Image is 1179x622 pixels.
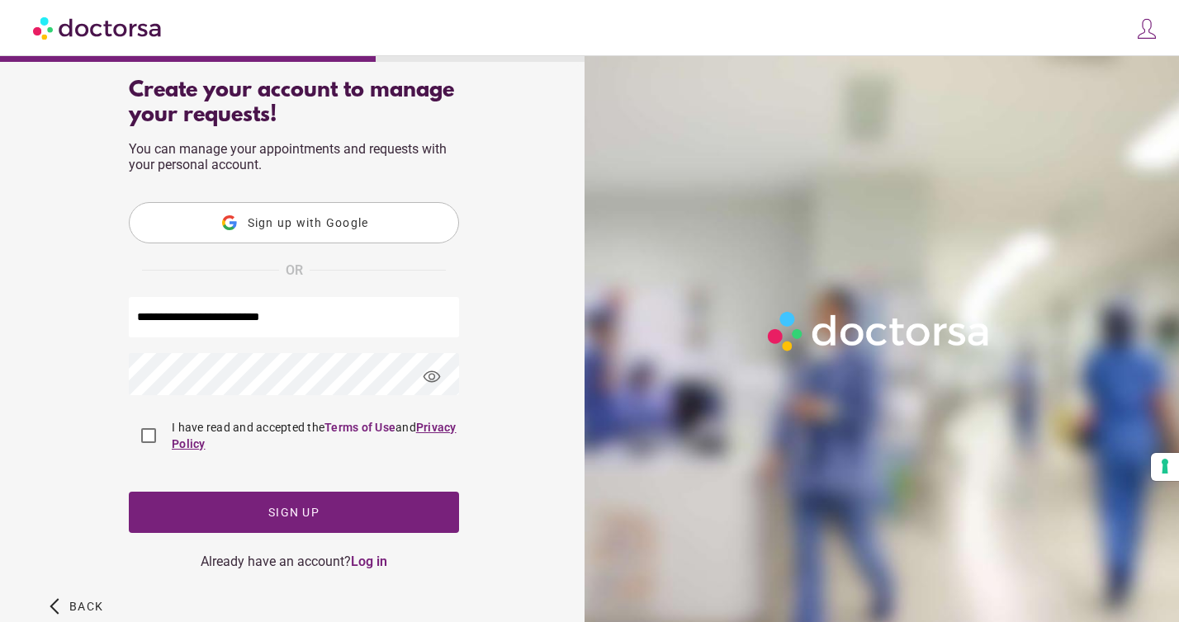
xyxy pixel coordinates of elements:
[129,141,459,172] p: You can manage your appointments and requests with your personal account.
[168,419,459,452] label: I have read and accepted the and
[129,202,459,243] button: Sign up with Google
[286,260,303,281] span: OR
[69,600,103,613] span: Back
[351,554,387,569] a: Log in
[129,554,459,569] div: Already have an account?
[172,421,457,450] a: Privacy Policy
[268,506,320,519] span: Sign up
[129,78,459,128] div: Create your account to manage your requests!
[129,492,459,533] button: Sign up
[761,305,997,358] img: Logo-Doctorsa-trans-White-partial-flat.png
[248,216,369,229] span: Sign up with Google
[1151,453,1179,481] button: Your consent preferences for tracking technologies
[33,9,163,46] img: Doctorsa.com
[324,421,395,434] a: Terms of Use
[1135,17,1158,40] img: icons8-customer-100.png
[410,355,454,399] span: visibility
